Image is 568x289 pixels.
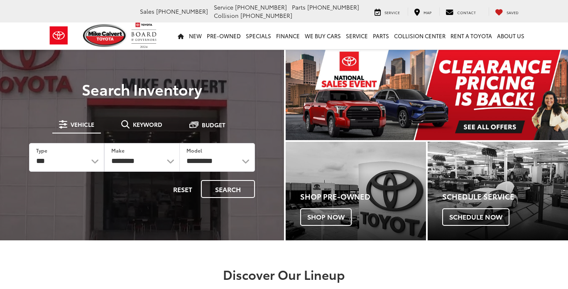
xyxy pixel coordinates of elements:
[392,22,448,49] a: Collision Center
[140,7,154,15] span: Sales
[370,22,392,49] a: Parts
[186,147,202,154] label: Model
[235,3,287,11] span: [PHONE_NUMBER]
[300,208,352,226] span: Shop Now
[201,180,255,198] button: Search
[424,10,431,15] span: Map
[286,50,568,140] img: Clearance Pricing Is Back
[36,147,47,154] label: Type
[307,3,359,11] span: [PHONE_NUMBER]
[204,22,243,49] a: Pre-Owned
[300,193,426,201] h4: Shop Pre-Owned
[442,193,568,201] h4: Schedule Service
[408,7,438,16] a: Map
[71,121,94,127] span: Vehicle
[495,22,527,49] a: About Us
[133,121,162,127] span: Keyword
[457,10,476,15] span: Contact
[17,81,267,97] h3: Search Inventory
[186,22,204,49] a: New
[286,142,426,240] div: Toyota
[202,122,225,128] span: Budget
[439,7,482,16] a: Contact
[384,10,400,15] span: Service
[343,22,370,49] a: Service
[111,147,125,154] label: Make
[43,22,74,49] img: Toyota
[442,208,509,226] span: Schedule Now
[286,50,568,140] div: carousel slide number 1 of 1
[274,22,302,49] a: Finance
[156,7,208,15] span: [PHONE_NUMBER]
[243,22,274,49] a: Specials
[286,50,568,140] section: Carousel section with vehicle pictures - may contain disclaimers.
[302,22,343,49] a: WE BUY CARS
[175,22,186,49] a: Home
[214,11,239,20] span: Collision
[166,180,199,198] button: Reset
[47,267,521,281] h2: Discover Our Lineup
[240,11,292,20] span: [PHONE_NUMBER]
[292,3,306,11] span: Parts
[286,142,426,240] a: Shop Pre-Owned Shop Now
[489,7,525,16] a: My Saved Vehicles
[368,7,406,16] a: Service
[448,22,495,49] a: Rent a Toyota
[507,10,519,15] span: Saved
[83,24,127,47] img: Mike Calvert Toyota
[214,3,233,11] span: Service
[428,142,568,240] div: Toyota
[428,142,568,240] a: Schedule Service Schedule Now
